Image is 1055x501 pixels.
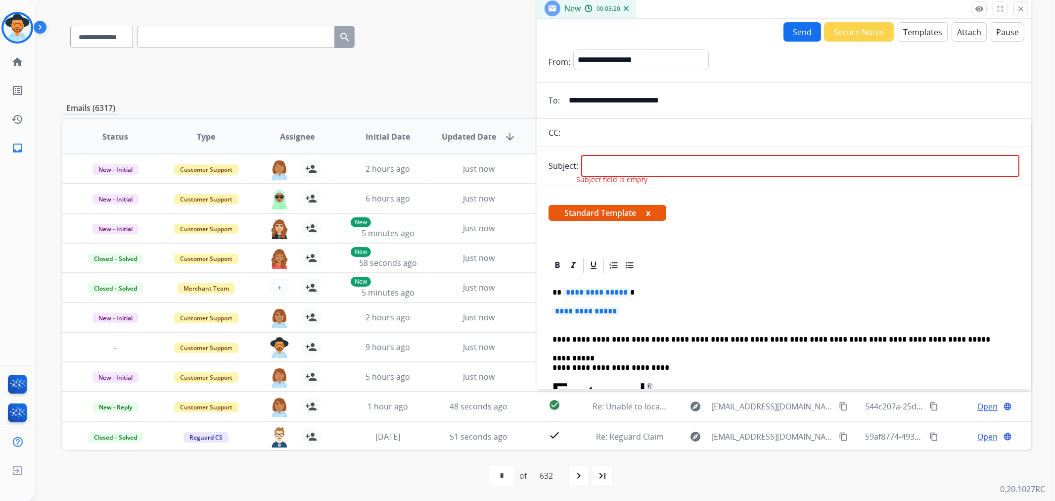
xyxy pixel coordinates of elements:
[463,282,495,293] span: Just now
[689,401,701,412] mat-icon: explore
[174,224,238,234] span: Customer Support
[351,247,371,257] p: New
[93,402,138,412] span: New - Reply
[305,431,317,443] mat-icon: person_add
[576,175,649,185] span: Subject field is empty.
[351,277,371,287] p: New
[711,401,833,412] span: [EMAIL_ADDRESS][DOMAIN_NAME]
[839,402,848,411] mat-icon: content_copy
[174,164,238,175] span: Customer Support
[532,466,561,486] div: 632
[108,343,122,353] span: -
[270,307,289,328] img: agent-avatar
[270,367,289,388] img: agent-avatar
[463,252,495,263] span: Just now
[92,224,138,234] span: New - Initial
[824,22,894,42] button: Secure Notes
[174,253,238,264] span: Customer Support
[866,401,1016,412] span: 544c207a-25d1-4852-a15c-406f5417eb5e
[92,164,138,175] span: New - Initial
[929,432,938,441] mat-icon: content_copy
[566,258,581,273] div: Italic
[174,194,238,204] span: Customer Support
[549,127,560,139] p: CC:
[596,5,620,13] span: 00:03:20
[550,258,565,273] div: Bold
[463,312,495,323] span: Just now
[549,429,560,441] mat-icon: check
[1000,483,1045,495] p: 0.20.1027RC
[463,371,495,382] span: Just now
[711,431,833,443] span: [EMAIL_ADDRESS][DOMAIN_NAME]
[504,131,516,143] mat-icon: arrow_downward
[783,22,821,42] button: Send
[689,431,701,443] mat-icon: explore
[270,189,289,209] img: agent-avatar
[646,207,650,219] button: x
[839,432,848,441] mat-icon: content_copy
[277,282,281,294] span: +
[450,431,507,442] span: 51 seconds ago
[866,431,1012,442] span: 59af8774-4933-4aaf-b3fc-10debf23deb4
[88,432,143,443] span: Closed – Solved
[305,341,317,353] mat-icon: person_add
[11,85,23,97] mat-icon: list_alt
[11,56,23,68] mat-icon: home
[174,402,238,412] span: Customer Support
[305,282,317,294] mat-icon: person_add
[270,248,289,269] img: agent-avatar
[359,257,417,268] span: 58 seconds ago
[366,131,410,143] span: Initial Date
[977,401,998,412] span: Open
[1003,432,1012,441] mat-icon: language
[362,287,414,298] span: 5 minutes ago
[88,283,143,294] span: Closed – Solved
[305,252,317,264] mat-icon: person_add
[596,470,608,482] mat-icon: last_page
[1003,402,1012,411] mat-icon: language
[952,22,987,42] button: Attach
[92,372,138,383] span: New - Initial
[3,14,31,42] img: avatar
[549,205,666,221] span: Standard Template
[305,193,317,204] mat-icon: person_add
[549,56,570,68] p: From:
[92,313,138,323] span: New - Initial
[549,95,560,106] p: To:
[366,371,410,382] span: 5 hours ago
[197,131,215,143] span: Type
[975,4,984,13] mat-icon: remove_red_eye
[1016,4,1025,13] mat-icon: close
[366,312,410,323] span: 2 hours ago
[586,258,601,273] div: Underline
[996,4,1005,13] mat-icon: fullscreen
[11,113,23,125] mat-icon: history
[270,397,289,417] img: agent-avatar
[305,371,317,383] mat-icon: person_add
[339,31,351,43] mat-icon: search
[305,311,317,323] mat-icon: person_add
[991,22,1024,42] button: Pause
[519,470,527,482] div: of
[270,427,289,448] img: agent-avatar
[102,131,128,143] span: Status
[463,163,495,174] span: Just now
[622,258,637,273] div: Bullet List
[362,228,414,239] span: 5 minutes ago
[549,399,560,411] mat-icon: check_circle
[270,278,289,298] button: +
[351,217,371,227] p: New
[929,402,938,411] mat-icon: content_copy
[596,431,664,442] span: Re: Reguard Claim
[174,313,238,323] span: Customer Support
[11,142,23,154] mat-icon: inbox
[593,401,701,412] span: Re: Unable to locate contract
[62,102,119,114] p: Emails (6317)
[366,193,410,204] span: 6 hours ago
[92,194,138,204] span: New - Initial
[305,163,317,175] mat-icon: person_add
[270,159,289,180] img: agent-avatar
[375,431,400,442] span: [DATE]
[174,343,238,353] span: Customer Support
[463,193,495,204] span: Just now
